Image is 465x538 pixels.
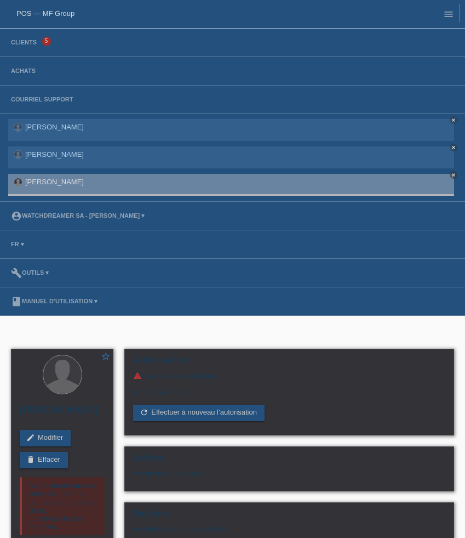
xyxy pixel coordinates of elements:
a: buildOutils ▾ [5,269,54,276]
a: close [450,144,457,151]
i: edit [26,433,35,442]
i: refresh [140,408,148,417]
i: delete [26,455,35,464]
a: POS — MF Group [16,9,74,18]
h2: Achats [133,452,445,469]
div: Aucun achat à ce jour. [133,469,445,485]
i: close [451,145,456,150]
a: editModifier [20,430,71,446]
i: close [451,117,456,123]
div: Limite: CHF 0.00 [133,380,445,397]
a: FR ▾ [5,241,30,247]
a: menu [438,10,460,17]
div: Actuellement aucune limite de crédit ne peut être attribuée au client. La solvabilité est négative. [20,477,105,535]
a: close [450,116,457,124]
a: Achats [5,67,41,74]
h2: Fichiers [133,508,445,525]
div: L’autorisation a échoué. [133,371,445,380]
div: Aucun fichier pour le moment [133,525,353,533]
a: refreshEffectuer à nouveau l’autorisation [133,405,265,421]
i: book [11,296,22,307]
a: bookManuel d’utilisation ▾ [5,298,103,304]
a: star_border [101,352,111,363]
i: close [451,172,456,178]
i: star_border [101,352,111,361]
a: Clients [5,39,42,46]
h2: Autorisation [133,355,445,371]
a: Courriel Support [5,96,78,103]
i: account_circle [11,211,22,222]
a: deleteEffacer [20,452,68,468]
a: [PERSON_NAME] [25,178,84,186]
h2: [PERSON_NAME] [20,405,105,421]
a: [PERSON_NAME] [25,150,84,158]
a: account_circleWatchdreamer SA - [PERSON_NAME] ▾ [5,212,150,219]
i: menu [443,9,454,20]
i: build [11,268,22,279]
i: warning [133,371,142,380]
span: 5 [42,37,51,46]
a: [PERSON_NAME] [25,123,84,131]
a: close [450,171,457,179]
